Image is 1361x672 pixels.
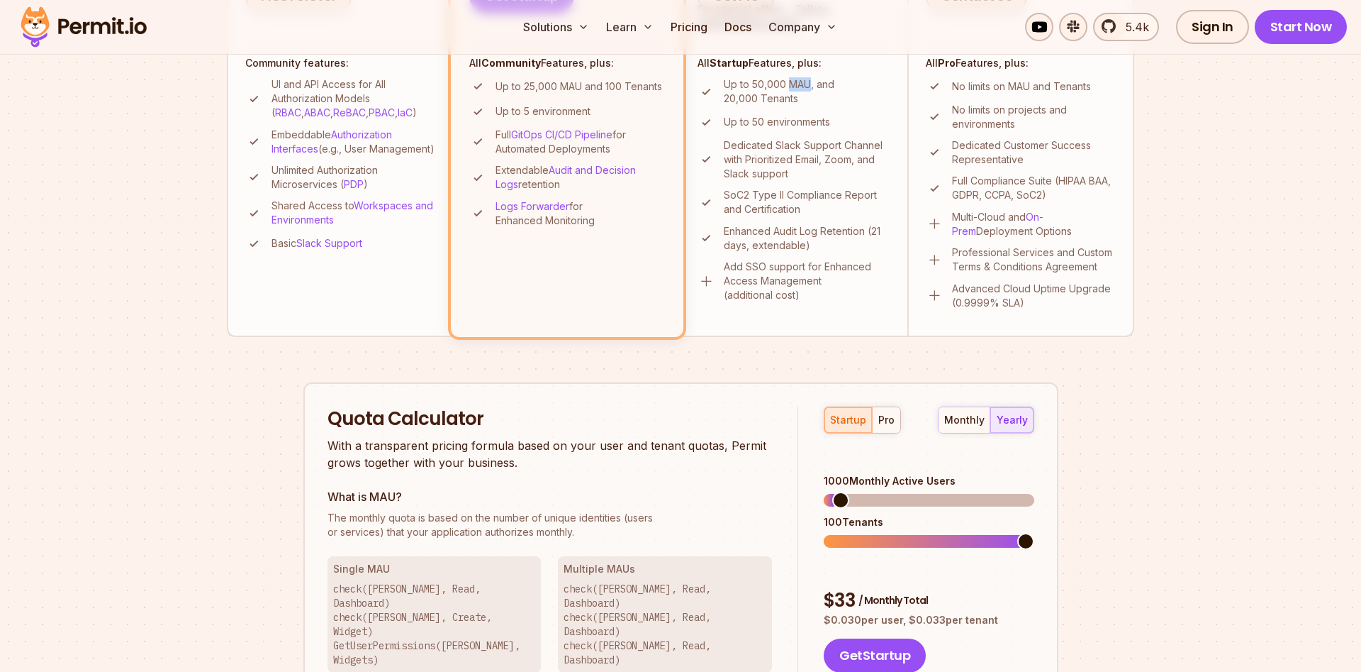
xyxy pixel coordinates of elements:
[271,128,392,155] a: Authorization Interfaces
[952,211,1043,237] a: On-Prem
[495,104,590,119] p: Up to 5 environment
[1176,10,1249,44] a: Sign In
[952,210,1116,238] p: Multi-Cloud and Deployment Options
[724,260,890,302] p: Add SSO support for Enhanced Access Management (additional cost)
[600,13,659,41] button: Learn
[824,613,1034,627] p: $ 0.030 per user, $ 0.033 per tenant
[495,200,569,212] a: Logs Forwarder
[481,57,541,69] strong: Community
[344,178,364,190] a: PDP
[495,199,665,228] p: for Enhanced Monitoring
[1255,10,1348,44] a: Start Now
[952,138,1116,167] p: Dedicated Customer Success Representative
[564,562,766,576] h3: Multiple MAUs
[271,236,362,250] p: Basic
[944,413,985,427] div: monthly
[327,437,773,471] p: With a transparent pricing formula based on your user and tenant quotas, Permit grows together wi...
[564,582,766,667] p: check([PERSON_NAME], Read, Dashboard) check([PERSON_NAME], Read, Dashboard) check([PERSON_NAME], ...
[710,57,749,69] strong: Startup
[724,188,890,216] p: SoC2 Type II Compliance Report and Certification
[271,163,437,192] p: Unlimited Authorization Microservices ( )
[824,515,1034,529] div: 100 Tenants
[724,77,890,106] p: Up to 50,000 MAU, and 20,000 Tenants
[275,106,301,119] a: RBAC
[327,511,773,539] p: or services) that your application authorizes monthly.
[245,56,437,70] h4: Community features:
[763,13,843,41] button: Company
[333,562,536,576] h3: Single MAU
[952,103,1116,131] p: No limits on projects and environments
[271,128,437,156] p: Embeddable (e.g., User Management)
[878,413,895,427] div: pro
[724,224,890,253] p: Enhanced Audit Log Retention (21 days, extendable)
[724,138,890,181] p: Dedicated Slack Support Channel with Prioritized Email, Zoom, and Slack support
[952,174,1116,202] p: Full Compliance Suite (HIPAA BAA, GDPR, CCPA, SoC2)
[327,511,773,525] span: The monthly quota is based on the number of unique identities (users
[952,79,1091,94] p: No limits on MAU and Tenants
[719,13,757,41] a: Docs
[14,3,153,51] img: Permit logo
[495,163,665,192] p: Extendable retention
[495,128,665,156] p: Full for Automated Deployments
[495,164,636,190] a: Audit and Decision Logs
[469,56,665,70] h4: All Features, plus:
[517,13,595,41] button: Solutions
[1093,13,1159,41] a: 5.4k
[327,407,773,432] h2: Quota Calculator
[369,106,395,119] a: PBAC
[952,246,1116,274] p: Professional Services and Custom Terms & Conditions Agreement
[333,582,536,667] p: check([PERSON_NAME], Read, Dashboard) check([PERSON_NAME], Create, Widget) GetUserPermissions([PE...
[511,128,612,141] a: GitOps CI/CD Pipeline
[327,488,773,505] h3: What is MAU?
[398,106,413,119] a: IaC
[938,57,956,69] strong: Pro
[495,79,662,94] p: Up to 25,000 MAU and 100 Tenants
[333,106,366,119] a: ReBAC
[1117,18,1149,35] span: 5.4k
[296,237,362,249] a: Slack Support
[824,474,1034,488] div: 1000 Monthly Active Users
[304,106,330,119] a: ABAC
[271,77,437,120] p: UI and API Access for All Authorization Models ( , , , , )
[952,282,1116,310] p: Advanced Cloud Uptime Upgrade (0.9999% SLA)
[858,593,928,607] span: / Monthly Total
[926,56,1116,70] h4: All Features, plus:
[724,115,830,129] p: Up to 50 environments
[824,588,1034,614] div: $ 33
[698,56,890,70] h4: All Features, plus:
[665,13,713,41] a: Pricing
[271,199,437,227] p: Shared Access to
